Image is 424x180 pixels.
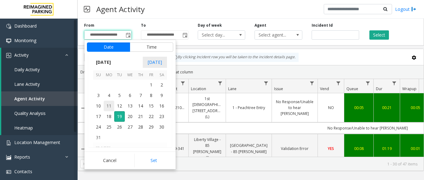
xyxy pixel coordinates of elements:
[255,23,266,28] label: Agent
[376,86,382,91] span: Dur
[192,137,222,160] a: Liberty Village - 85 [PERSON_NAME] (I)
[14,110,46,116] span: Quality Analysis
[125,70,135,80] th: We
[84,23,94,28] label: From
[93,70,104,80] th: Su
[146,70,156,80] th: Fr
[114,111,125,122] td: Tuesday, August 19, 2025
[125,90,135,101] td: Wednesday, August 6, 2025
[114,101,125,111] td: Tuesday, August 12, 2025
[135,111,146,122] td: Thursday, August 21, 2025
[348,105,370,111] a: 00:05
[348,146,370,151] a: 00:08
[1,77,78,91] a: Lane Activity
[14,125,33,131] span: Heatmap
[93,2,148,17] h3: Agent Activity
[262,79,270,87] a: Lane Filter Menu
[104,122,114,132] td: Monday, August 25, 2025
[14,81,40,87] span: Lane Activity
[135,70,146,80] th: Th
[411,6,416,12] img: logout
[228,86,237,91] span: Lane
[146,111,156,122] td: Friday, August 22, 2025
[135,122,146,132] span: 28
[198,31,236,39] span: Select day...
[274,86,283,91] span: Issue
[93,90,104,101] span: 3
[78,106,88,111] a: Collapse Details
[135,122,146,132] td: Thursday, August 28, 2025
[156,101,167,111] td: Saturday, August 16, 2025
[14,37,36,43] span: Monitoring
[6,53,11,58] img: 'icon'
[104,101,114,111] td: Monday, August 11, 2025
[114,70,125,80] th: Tu
[14,52,29,58] span: Activity
[104,122,114,132] span: 25
[114,122,125,132] span: 26
[93,122,104,132] span: 24
[93,132,104,143] span: 31
[369,30,389,40] button: Select
[124,31,131,39] span: Toggle popup
[173,146,185,151] a: I9-341
[135,111,146,122] span: 21
[328,105,334,110] span: NO
[93,111,104,122] td: Sunday, August 17, 2025
[135,90,146,101] span: 7
[276,99,314,117] a: No Response/Unable to hear [PERSON_NAME]
[114,90,125,101] span: 5
[143,57,167,68] span: [DATE]
[135,101,146,111] td: Thursday, August 14, 2025
[322,146,340,151] a: YES
[125,101,135,111] span: 13
[276,146,314,151] a: Validation Error
[78,67,424,77] div: Drag a column header and drop it here to group by that column
[125,122,135,132] td: Wednesday, August 27, 2025
[93,101,104,111] span: 10
[125,111,135,122] span: 20
[156,122,167,132] td: Saturday, August 30, 2025
[104,70,114,80] th: Mo
[312,23,333,28] label: Incident Id
[156,111,167,122] span: 23
[156,70,167,80] th: Sa
[377,146,396,151] div: 01:19
[156,80,167,90] td: Saturday, August 2, 2025
[156,90,167,101] span: 9
[146,80,156,90] td: Friday, August 1, 2025
[346,86,358,91] span: Queue
[84,2,90,17] img: pageIcon
[125,101,135,111] td: Wednesday, August 13, 2025
[125,122,135,132] span: 27
[14,169,32,174] span: Contacts
[390,79,399,87] a: Dur Filter Menu
[14,96,45,102] span: Agent Activity
[146,122,156,132] td: Friday, August 29, 2025
[125,90,135,101] span: 6
[104,101,114,111] span: 11
[173,105,185,111] a: L21078200
[181,31,188,39] span: Toggle popup
[191,86,206,91] span: Location
[1,62,78,77] a: Daily Activity
[114,90,125,101] td: Tuesday, August 5, 2025
[1,91,78,106] a: Agent Activity
[125,111,135,122] td: Wednesday, August 20, 2025
[6,140,11,145] img: 'icon'
[93,90,104,101] td: Sunday, August 3, 2025
[192,96,222,120] a: 1st [DEMOGRAPHIC_DATA], [STREET_ADDRESS] (L)
[6,155,11,160] img: 'icon'
[395,6,416,12] a: Logout
[156,80,167,90] span: 2
[130,42,173,52] button: Time tab
[104,90,114,101] td: Monday, August 4, 2025
[377,105,396,111] a: 00:21
[93,58,114,67] span: [DATE]
[364,79,372,87] a: Queue Filter Menu
[14,23,37,29] span: Dashboard
[216,79,224,87] a: Location Filter Menu
[104,111,114,122] span: 18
